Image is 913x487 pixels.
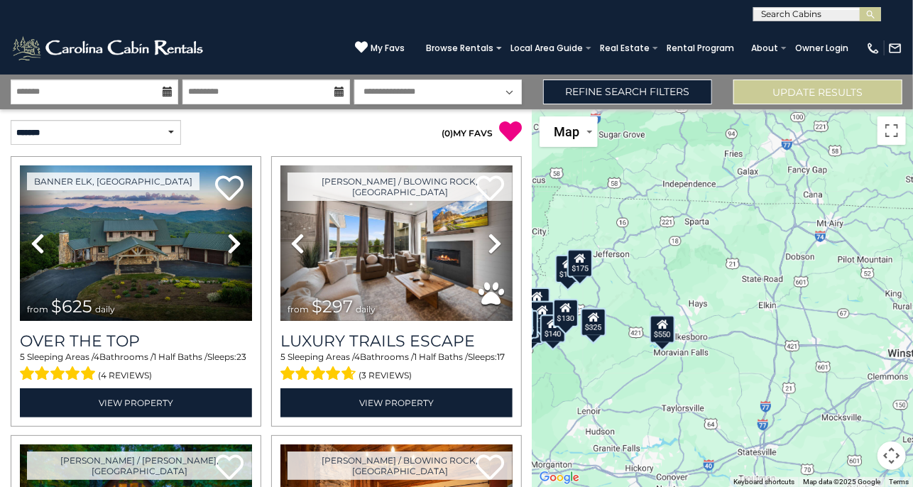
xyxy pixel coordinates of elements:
a: Refine Search Filters [543,80,712,104]
span: $297 [312,296,353,317]
span: daily [356,304,376,314]
a: (0)MY FAVS [442,128,493,138]
a: [PERSON_NAME] / Blowing Rock, [GEOGRAPHIC_DATA] [288,173,513,201]
span: My Favs [371,42,405,55]
span: 5 [280,351,285,362]
img: Google [536,469,583,487]
span: Map [554,124,579,139]
span: $625 [51,296,92,317]
span: daily [95,304,115,314]
a: Banner Elk, [GEOGRAPHIC_DATA] [27,173,199,190]
button: Keyboard shortcuts [733,477,794,487]
div: $175 [567,249,593,278]
a: [PERSON_NAME] / [PERSON_NAME], [GEOGRAPHIC_DATA] [27,452,252,480]
a: My Favs [355,40,405,55]
div: $130 [553,299,579,327]
span: from [288,304,309,314]
img: mail-regular-white.png [888,41,902,55]
a: Local Area Guide [503,38,590,58]
span: Map data ©2025 Google [803,478,880,486]
span: 23 [236,351,246,362]
div: $175 [555,255,581,283]
a: Rental Program [660,38,741,58]
a: View Property [20,388,252,417]
span: ( ) [442,128,453,138]
a: About [744,38,785,58]
button: Update Results [733,80,902,104]
div: $165 [530,301,555,329]
span: 5 [20,351,25,362]
div: $325 [581,308,606,336]
span: 17 [497,351,505,362]
span: 0 [444,128,450,138]
a: Over The Top [20,332,252,351]
a: View Property [280,388,513,417]
span: (3 reviews) [359,366,412,385]
a: Open this area in Google Maps (opens a new window) [536,469,583,487]
a: Luxury Trails Escape [280,332,513,351]
a: Owner Login [788,38,855,58]
a: Real Estate [593,38,657,58]
span: (4 reviews) [99,366,153,385]
a: [PERSON_NAME] / Blowing Rock, [GEOGRAPHIC_DATA] [288,452,513,480]
span: 1 Half Baths / [153,351,207,362]
img: phone-regular-white.png [866,41,880,55]
a: Browse Rentals [419,38,501,58]
a: Add to favorites [215,174,244,204]
span: from [27,304,48,314]
button: Toggle fullscreen view [878,116,906,145]
img: thumbnail_168695581.jpeg [280,165,513,321]
span: 1 Half Baths / [414,351,468,362]
img: thumbnail_167153549.jpeg [20,165,252,321]
div: $349 [525,288,550,316]
div: $550 [650,315,675,344]
img: White-1-2.png [11,34,207,62]
div: $140 [540,314,566,343]
button: Change map style [540,116,598,147]
span: 4 [94,351,99,362]
div: Sleeping Areas / Bathrooms / Sleeps: [280,351,513,385]
span: 4 [354,351,360,362]
button: Map camera controls [878,442,906,470]
a: Terms (opens in new tab) [889,478,909,486]
div: Sleeping Areas / Bathrooms / Sleeps: [20,351,252,385]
